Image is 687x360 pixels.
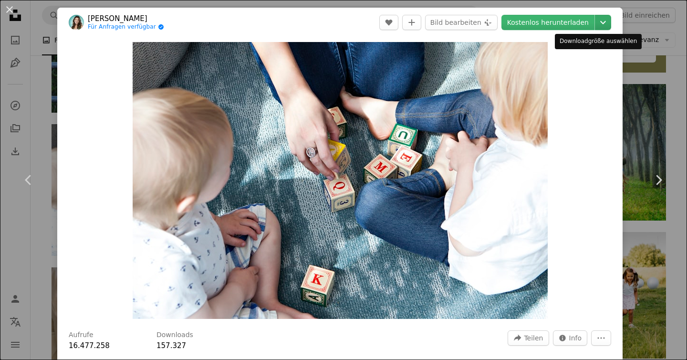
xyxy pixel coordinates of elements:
[595,15,611,30] button: Downloadgröße auswählen
[69,341,110,350] span: 16.477.258
[591,330,611,346] button: Weitere Aktionen
[553,330,588,346] button: Statistiken zu diesem Bild
[508,330,549,346] button: Dieses Bild teilen
[569,331,582,345] span: Info
[69,15,84,30] img: Zum Profil von Marisa Howenstine
[379,15,398,30] button: Gefällt mir
[133,42,548,319] img: zwei Kleinkinder spielen Buchstabenwürfel
[88,23,164,31] a: Für Anfragen verfügbar
[133,42,548,319] button: Dieses Bild heranzoomen
[524,331,543,345] span: Teilen
[88,14,164,23] a: [PERSON_NAME]
[555,34,642,49] div: Downloadgröße auswählen
[402,15,421,30] button: Zu Kollektion hinzufügen
[69,330,94,340] h3: Aufrufe
[630,134,687,226] a: Weiter
[501,15,594,30] a: Kostenlos herunterladen
[156,341,186,350] span: 157.327
[156,330,193,340] h3: Downloads
[425,15,498,30] button: Bild bearbeiten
